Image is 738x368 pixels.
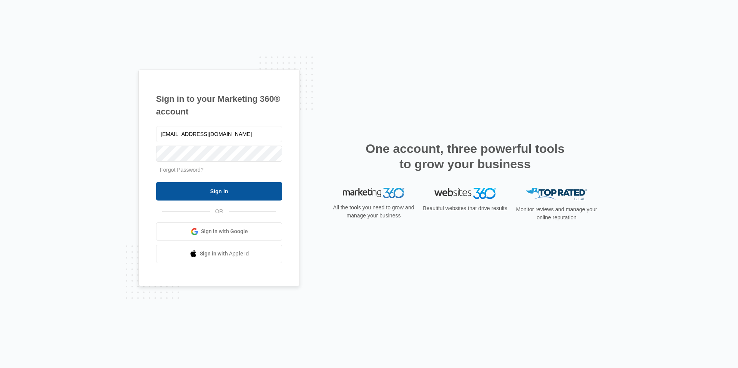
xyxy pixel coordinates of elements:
a: Sign in with Google [156,222,282,241]
span: OR [210,207,229,215]
input: Email [156,126,282,142]
span: Sign in with Google [201,227,248,235]
a: Forgot Password? [160,167,204,173]
span: Sign in with Apple Id [200,250,249,258]
img: Marketing 360 [343,188,404,199]
input: Sign In [156,182,282,201]
h1: Sign in to your Marketing 360® account [156,93,282,118]
img: Websites 360 [434,188,496,199]
a: Sign in with Apple Id [156,245,282,263]
h2: One account, three powerful tools to grow your business [363,141,567,172]
p: Monitor reviews and manage your online reputation [514,206,600,222]
p: All the tools you need to grow and manage your business [331,204,417,220]
img: Top Rated Local [526,188,587,201]
p: Beautiful websites that drive results [422,204,508,212]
